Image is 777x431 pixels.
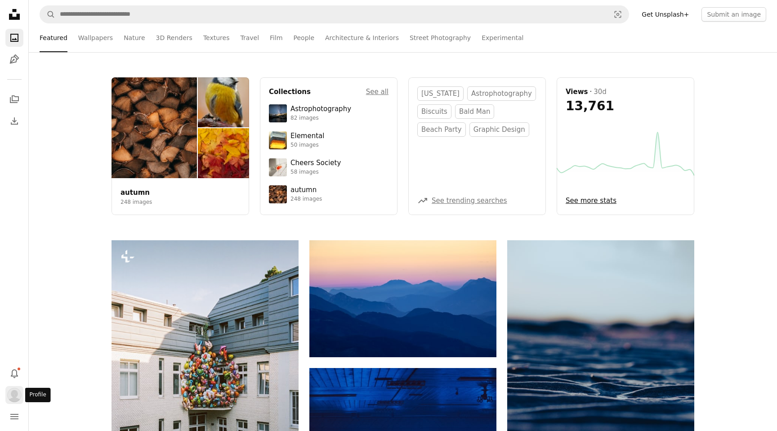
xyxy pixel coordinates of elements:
[5,112,23,130] a: Download History
[290,159,341,168] div: Cheers Society
[270,23,282,52] a: Film
[269,185,388,203] a: autumn248 images
[269,131,388,149] a: Elemental50 images
[5,386,23,404] button: Profile
[112,362,299,370] a: A large cluster of colorful balloons on a building facade.
[607,6,629,23] button: Visual search
[366,86,388,97] a: See all
[269,185,287,203] img: photo-1637983927634-619de4ccecac
[309,240,496,357] img: Layered blue mountains under a pastel sky
[482,23,523,52] a: Experimental
[636,7,694,22] a: Get Unsplash+
[467,86,536,101] a: astrophotography
[240,23,259,52] a: Travel
[294,23,315,52] a: People
[417,104,451,119] a: biscuits
[269,104,287,122] img: photo-1538592487700-be96de73306f
[594,86,607,97] span: 30d
[432,197,507,205] a: See trending searches
[290,169,341,176] div: 58 images
[5,408,23,426] button: Menu
[269,86,311,97] h4: Collections
[78,23,113,52] a: Wallpapers
[5,364,23,382] button: Notifications
[566,86,685,97] header: ·
[507,377,694,385] a: Rippled sand dunes under a twilight sky
[5,50,23,68] a: Illustrations
[325,23,399,52] a: Architecture & Interiors
[5,29,23,47] a: Photos
[566,195,616,206] a: See more stats
[5,5,23,25] a: Home — Unsplash
[40,5,629,23] form: Find visuals sitewide
[269,158,287,176] img: photo-1610218588353-03e3130b0e2d
[269,131,287,149] img: premium_photo-1751985761161-8a269d884c29
[290,196,322,203] div: 248 images
[417,86,464,101] a: [US_STATE]
[290,115,351,122] div: 82 images
[290,132,324,141] div: Elemental
[410,23,471,52] a: Street Photography
[203,23,230,52] a: Textures
[290,105,351,114] div: Astrophotography
[121,189,150,197] a: autumn
[417,122,466,137] a: beach party
[290,186,322,195] div: autumn
[7,388,22,402] img: Avatar of user Jaydeep Gajera
[455,104,495,119] a: bald man
[269,104,388,122] a: Astrophotography82 images
[566,98,685,114] div: 13,761
[469,122,529,137] a: graphic design
[701,7,766,22] button: Submit an image
[290,142,324,149] div: 50 images
[156,23,192,52] a: 3D Renders
[309,294,496,302] a: Layered blue mountains under a pastel sky
[5,90,23,108] a: Collections
[40,6,55,23] button: Search Unsplash
[124,23,145,52] a: Nature
[269,158,388,176] a: Cheers Society58 images
[566,86,588,97] h3: Views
